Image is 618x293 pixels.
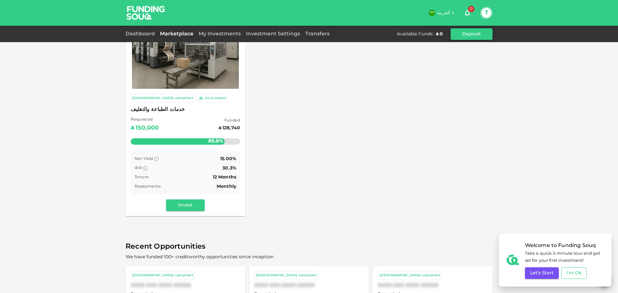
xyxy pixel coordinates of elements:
[482,8,491,18] button: T
[378,282,487,288] div: XXXX XXX XXXX XXXXX
[220,157,236,161] span: 15.00%
[397,31,433,37] div: Available Funds :
[132,18,239,89] img: Marketplace Logo
[379,273,440,278] div: [DEMOGRAPHIC_DATA]-compliant
[205,96,209,101] div: 24
[166,199,205,211] button: Invest
[135,166,142,170] span: IRR
[132,273,193,278] div: [DEMOGRAPHIC_DATA]-compliant
[131,117,159,123] span: Requested
[254,282,364,288] div: XXXX XXX XXXX XXXXX
[157,32,196,36] a: Marketplace
[219,118,240,124] span: Funded
[131,105,240,114] span: خدمات الطباعة والتغليف
[126,255,274,259] span: We have funded 100+ creditworthy opportunities since inception
[243,32,303,36] a: Investment Settings
[507,254,519,266] img: fav-icon
[135,185,161,188] span: Repayments
[135,175,148,179] span: Tenure
[451,28,492,40] button: Deposit
[437,11,450,15] span: العربية
[561,267,587,279] button: I'm Ok
[131,282,240,288] div: XXXX XXX XXXX XXXXX
[461,6,474,19] button: 0
[525,250,604,265] span: Take a quick 3-minute tour and get set for your first investment!
[222,166,236,170] span: 30.3%
[213,175,236,179] span: 12 Months
[525,267,559,279] button: Let's Start
[256,273,317,278] div: [DEMOGRAPHIC_DATA]-compliant
[429,10,435,16] img: flag-sa.b9a346574cdc8950dd34b50780441f57.svg
[135,157,153,161] span: Net Yield
[217,184,236,189] span: Monthly
[468,6,474,12] span: 0
[126,14,245,216] a: Marketplace Logo [DEMOGRAPHIC_DATA]-compliant 24Investors خدمات الطباعة والتغليف Requested ʢ150,0...
[196,32,243,36] a: My Investments
[436,31,443,37] div: ʢ 0
[303,32,332,36] a: Transfers
[132,96,193,101] div: [DEMOGRAPHIC_DATA]-compliant
[525,241,604,250] span: Welcome to Funding Souq
[126,241,492,253] span: Recent Opportunities
[211,96,227,101] div: Investors
[126,32,157,36] a: Dashboard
